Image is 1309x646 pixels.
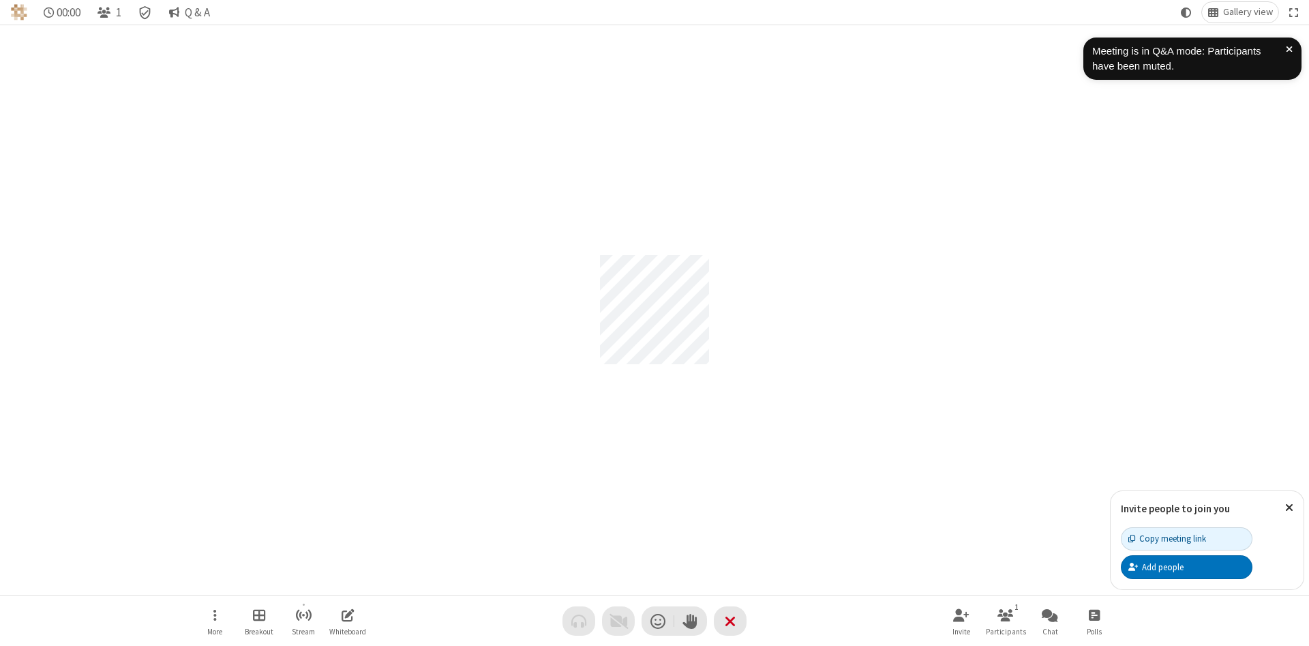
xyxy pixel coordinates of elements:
[1011,601,1023,613] div: 1
[185,6,210,19] span: Q & A
[1202,2,1278,23] button: Change layout
[1284,2,1304,23] button: Fullscreen
[714,606,747,636] button: End or leave meeting
[132,2,158,23] div: Meeting details Encryption enabled
[941,602,982,641] button: Invite participants (Alt+I)
[1029,602,1070,641] button: Open chat
[57,6,80,19] span: 00:00
[985,602,1026,641] button: Open participant list
[1275,491,1304,525] button: Close popover
[642,606,674,636] button: Send a reaction
[1092,44,1286,74] div: Meeting is in Q&A mode: Participants have been muted.
[674,606,707,636] button: Raise hand
[194,602,235,641] button: Open menu
[1121,555,1252,578] button: Add people
[1175,2,1197,23] button: Using system theme
[245,628,273,636] span: Breakout
[952,628,970,636] span: Invite
[986,628,1026,636] span: Participants
[283,602,324,641] button: Start streaming
[292,628,315,636] span: Stream
[1087,628,1102,636] span: Polls
[1042,628,1058,636] span: Chat
[1128,532,1206,545] div: Copy meeting link
[38,2,87,23] div: Timer
[163,2,215,23] button: Q & A
[602,606,635,636] button: Video
[207,628,222,636] span: More
[329,628,366,636] span: Whiteboard
[1074,602,1115,641] button: Open poll
[1121,502,1230,515] label: Invite people to join you
[327,602,368,641] button: Open shared whiteboard
[1121,527,1252,550] button: Copy meeting link
[11,4,27,20] img: QA Selenium DO NOT DELETE OR CHANGE
[239,602,280,641] button: Manage Breakout Rooms
[91,2,127,23] button: Open participant list
[116,6,121,19] span: 1
[562,606,595,636] button: Audio problem - check your Internet connection or call by phone
[1223,7,1273,18] span: Gallery view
